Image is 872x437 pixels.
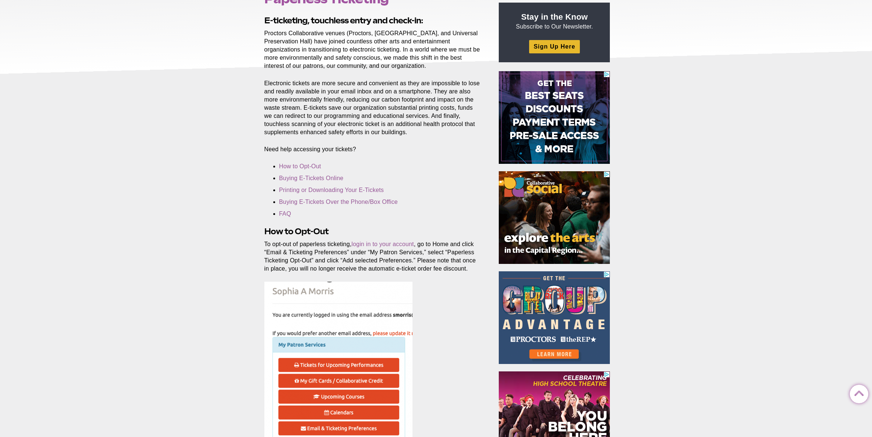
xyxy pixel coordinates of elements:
p: To opt-out of paperless ticketing, , go to Home and click “Email & Ticketing Preferences” under “... [264,240,482,273]
a: How to Opt-Out [279,163,321,169]
iframe: Advertisement [499,171,610,264]
p: Need help accessing your tickets? [264,145,482,153]
a: Buying E-Tickets Online [279,175,344,181]
a: Buying E-Tickets Over the Phone/Box Office [279,199,398,205]
a: Printing or Downloading Your E-Tickets [279,187,384,193]
a: Back to Top [850,385,865,400]
strong: How to Opt-Out [264,226,328,236]
strong: Stay in the Know [521,12,588,21]
strong: E-ticketing, touchless entry and check-in: [264,16,423,25]
p: Electronic tickets are more secure and convenient as they are impossible to lose and readily avai... [264,79,482,137]
p: Proctors Collaborative venues (Proctors, [GEOGRAPHIC_DATA], and Universal Preservation Hall) have... [264,29,482,70]
iframe: Advertisement [499,271,610,364]
p: Subscribe to Our Newsletter. [508,11,601,31]
a: Sign Up Here [529,40,579,53]
a: login in to your account [351,241,414,247]
a: FAQ [279,211,291,217]
iframe: Advertisement [499,71,610,164]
